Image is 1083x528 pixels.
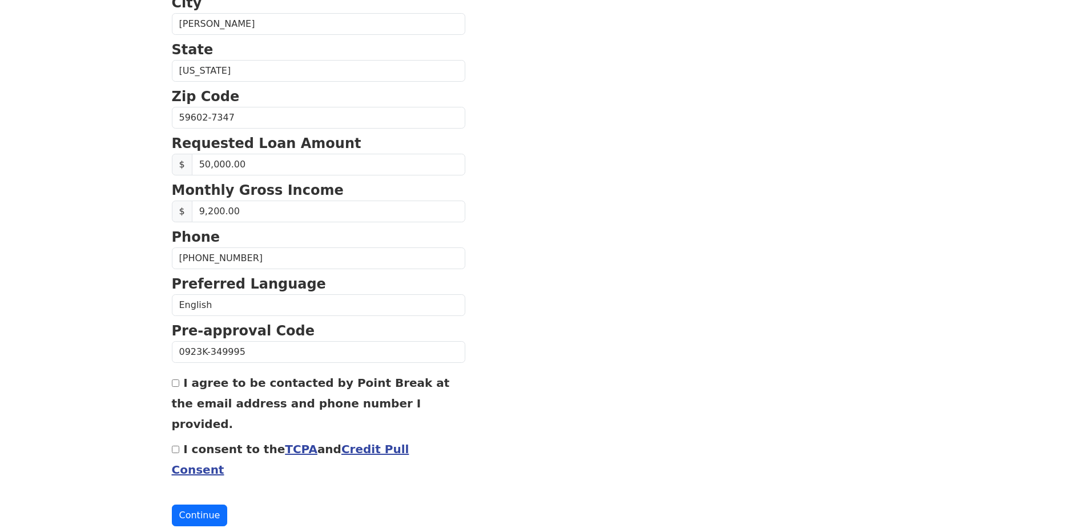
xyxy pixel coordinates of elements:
[172,341,465,363] input: Pre-approval Code
[172,323,315,339] strong: Pre-approval Code
[172,276,326,292] strong: Preferred Language
[172,135,361,151] strong: Requested Loan Amount
[192,201,465,222] input: 0.00
[285,442,317,456] a: TCPA
[192,154,465,175] input: Requested Loan Amount
[172,107,465,129] input: Zip Code
[172,376,450,431] label: I agree to be contacted by Point Break at the email address and phone number I provided.
[172,505,228,526] button: Continue
[172,180,465,201] p: Monthly Gross Income
[172,442,409,477] label: I consent to the and
[172,89,240,105] strong: Zip Code
[172,201,192,222] span: $
[172,247,465,269] input: Phone
[172,42,214,58] strong: State
[172,13,465,35] input: City
[172,154,192,175] span: $
[172,229,220,245] strong: Phone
